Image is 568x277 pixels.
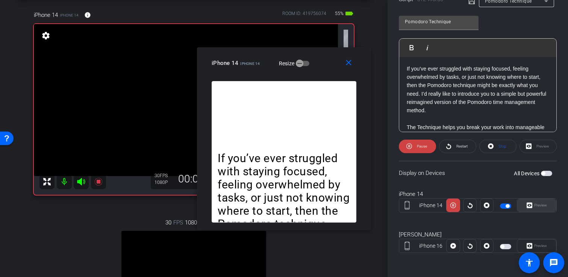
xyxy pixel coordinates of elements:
mat-icon: info [84,12,91,18]
mat-icon: accessibility [525,258,534,267]
span: FPS [160,173,168,178]
div: Display on Devices [399,161,557,185]
button: Italic (⌘I) [420,40,435,55]
div: iPhone 14 [415,202,447,209]
mat-icon: message [549,258,558,267]
span: iPhone 14 [212,60,238,66]
span: FPS [173,218,183,227]
div: iPhone 14 [399,190,557,199]
div: ROOM ID: 419756074 [282,10,326,21]
span: 55% [334,8,345,20]
mat-icon: battery_std [345,9,354,18]
div: 1080P [154,179,173,185]
button: Bold (⌘B) [404,40,419,55]
mat-icon: close [344,58,353,68]
span: Pause [417,144,427,148]
mat-icon: settings [41,31,51,40]
div: iPhone 16 [415,242,447,250]
span: Stop [498,144,506,148]
div: 00:00:10 [173,173,224,185]
span: iPhone 14 [240,62,260,66]
span: iPhone 14 [60,12,79,18]
span: iPhone 14 [34,11,58,19]
div: 30 [154,173,173,179]
p: If you’ve ever struggled with staying focused, feeling overwhelmed by tasks, or just not knowing ... [407,65,549,115]
span: 1080P [185,218,200,227]
div: [PERSON_NAME] [399,230,557,239]
span: 30 [165,218,171,227]
label: Resize [279,60,296,67]
span: Restart [456,144,468,148]
input: Title [405,17,473,26]
p: The Technique helps you break your work into manageable chunks, reduce stress, and boost your pro... [407,123,549,140]
label: All Devices [514,170,541,177]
